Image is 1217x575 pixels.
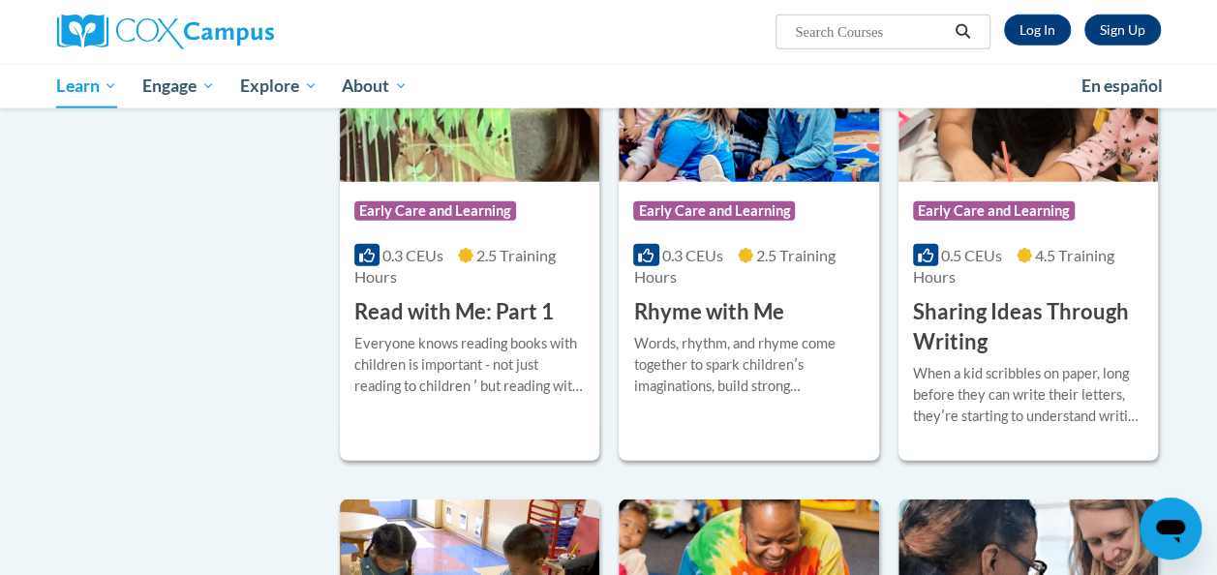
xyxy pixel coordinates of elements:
a: About [329,64,420,108]
div: Words, rhythm, and rhyme come together to spark childrenʹs imaginations, build strong relationshi... [633,333,864,397]
div: Everyone knows reading books with children is important - not just reading to children ʹ but read... [354,333,585,397]
span: En español [1081,76,1163,96]
img: Cox Campus [57,15,274,49]
h3: Rhyme with Me [633,297,783,327]
div: Main menu [43,64,1175,108]
div: When a kid scribbles on paper, long before they can write their letters, theyʹre starting to unde... [913,363,1143,427]
a: Engage [130,64,228,108]
a: Log In [1004,15,1071,45]
iframe: Button to launch messaging window [1140,498,1202,560]
a: Register [1084,15,1161,45]
span: Learn [56,75,117,98]
span: About [342,75,408,98]
h3: Read with Me: Part 1 [354,297,554,327]
h3: Sharing Ideas Through Writing [913,297,1143,357]
a: Explore [228,64,330,108]
span: 0.5 CEUs [941,246,1002,264]
a: Cox Campus [57,15,406,49]
input: Search Courses [793,20,948,44]
a: Learn [45,64,131,108]
span: Explore [240,75,318,98]
span: Engage [142,75,215,98]
span: Early Care and Learning [913,201,1075,221]
span: Early Care and Learning [354,201,516,221]
span: 0.3 CEUs [662,246,723,264]
button: Search [948,20,977,44]
span: 0.3 CEUs [382,246,443,264]
a: En español [1069,66,1175,106]
span: Early Care and Learning [633,201,795,221]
